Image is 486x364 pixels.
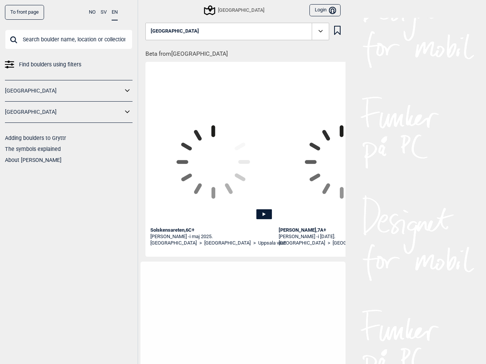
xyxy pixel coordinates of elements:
a: [GEOGRAPHIC_DATA] [333,240,379,246]
span: [GEOGRAPHIC_DATA] [151,28,199,34]
span: > [328,240,330,246]
div: [PERSON_NAME] - [279,234,405,240]
button: [GEOGRAPHIC_DATA] [145,23,329,40]
a: [GEOGRAPHIC_DATA] [204,240,251,246]
span: Find boulders using filters [19,59,81,70]
a: [GEOGRAPHIC_DATA] [5,85,123,96]
span: > [199,240,202,246]
h1: Beta from [GEOGRAPHIC_DATA] [145,45,346,58]
a: To front page [5,5,44,20]
a: The symbols explained [5,146,61,152]
span: > [253,240,256,246]
button: EN [112,5,118,20]
button: SV [101,5,107,20]
input: Search boulder name, location or collection [5,30,133,49]
button: Login [309,4,341,17]
span: i maj 2025. [189,234,213,239]
div: [PERSON_NAME] - [150,234,276,240]
a: [GEOGRAPHIC_DATA] [5,107,123,118]
a: Adding boulders to Gryttr [5,135,66,141]
a: Find boulders using filters [5,59,133,70]
a: About [PERSON_NAME] [5,157,62,163]
div: Solskensareten , 6C+ [150,227,276,234]
a: Uppsala väst [258,240,286,246]
div: [PERSON_NAME] , 7A+ [279,227,405,234]
a: [GEOGRAPHIC_DATA] [279,240,325,246]
a: [GEOGRAPHIC_DATA] [150,240,197,246]
div: [GEOGRAPHIC_DATA] [205,6,264,15]
span: i [DATE]. [318,234,335,239]
button: NO [89,5,96,20]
